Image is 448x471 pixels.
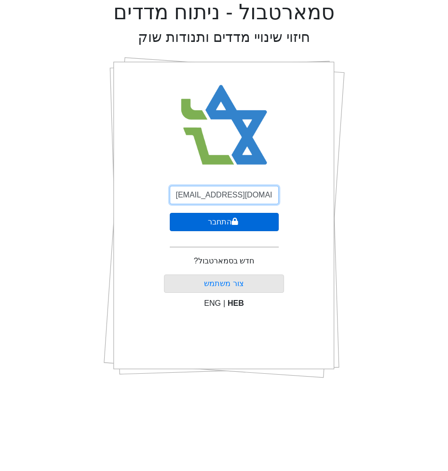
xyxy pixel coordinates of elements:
p: חדש בסמארטבול? [194,255,254,267]
a: צור משתמש [204,279,244,288]
span: ENG [204,299,221,307]
button: התחבר [170,213,279,231]
span: HEB [228,299,244,307]
img: Smart Bull [172,72,276,178]
button: צור משתמש [164,275,284,293]
input: אימייל [170,186,279,204]
span: | [223,299,225,307]
h2: חיזוי שינויי מדדים ותנודות שוק [138,29,310,46]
